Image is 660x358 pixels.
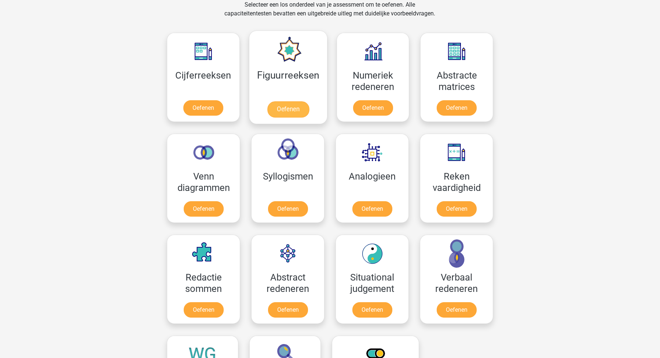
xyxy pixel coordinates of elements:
[217,0,442,27] div: Selecteer een los onderdeel van je assessment om te oefenen. Alle capaciteitentesten bevatten een...
[437,100,477,116] a: Oefenen
[352,302,392,318] a: Oefenen
[267,101,309,117] a: Oefenen
[437,201,477,217] a: Oefenen
[437,302,477,318] a: Oefenen
[268,201,308,217] a: Oefenen
[183,100,223,116] a: Oefenen
[352,201,392,217] a: Oefenen
[184,201,224,217] a: Oefenen
[268,302,308,318] a: Oefenen
[353,100,393,116] a: Oefenen
[184,302,224,318] a: Oefenen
